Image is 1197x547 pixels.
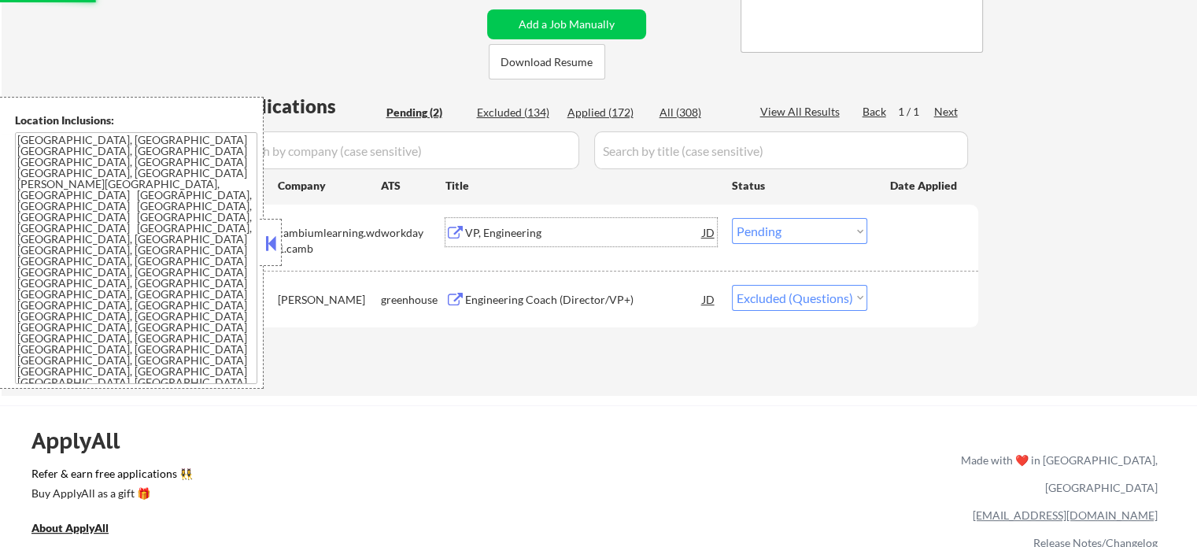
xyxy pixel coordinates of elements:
div: Buy ApplyAll as a gift 🎁 [31,488,189,499]
button: Download Resume [489,44,605,79]
div: Status [732,171,867,199]
div: 1 / 1 [898,104,934,120]
div: Title [445,178,717,194]
div: [PERSON_NAME] [278,292,381,308]
a: Buy ApplyAll as a gift 🎁 [31,485,189,504]
div: Location Inclusions: [15,113,257,128]
button: Add a Job Manually [487,9,646,39]
div: VP, Engineering [465,225,703,241]
input: Search by title (case sensitive) [594,131,968,169]
div: Applied (172) [567,105,646,120]
div: Date Applied [890,178,959,194]
div: Back [863,104,888,120]
div: ATS [381,178,445,194]
input: Search by company (case sensitive) [225,131,579,169]
u: About ApplyAll [31,521,109,534]
div: cambiumlearning.wd1.camb [278,225,381,256]
div: ApplyAll [31,427,138,454]
div: Excluded (134) [477,105,556,120]
a: Refer & earn free applications 👯‍♀️ [31,468,632,485]
div: JD [701,285,717,313]
div: workday [381,225,445,241]
div: Pending (2) [386,105,465,120]
div: Company [278,178,381,194]
div: greenhouse [381,292,445,308]
a: [EMAIL_ADDRESS][DOMAIN_NAME] [973,508,1158,522]
div: Made with ❤️ in [GEOGRAPHIC_DATA], [GEOGRAPHIC_DATA] [955,446,1158,501]
div: Next [934,104,959,120]
div: JD [701,218,717,246]
div: Applications [225,97,381,116]
div: View All Results [760,104,844,120]
a: About ApplyAll [31,519,131,539]
div: All (308) [659,105,738,120]
div: Engineering Coach (Director/VP+) [465,292,703,308]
